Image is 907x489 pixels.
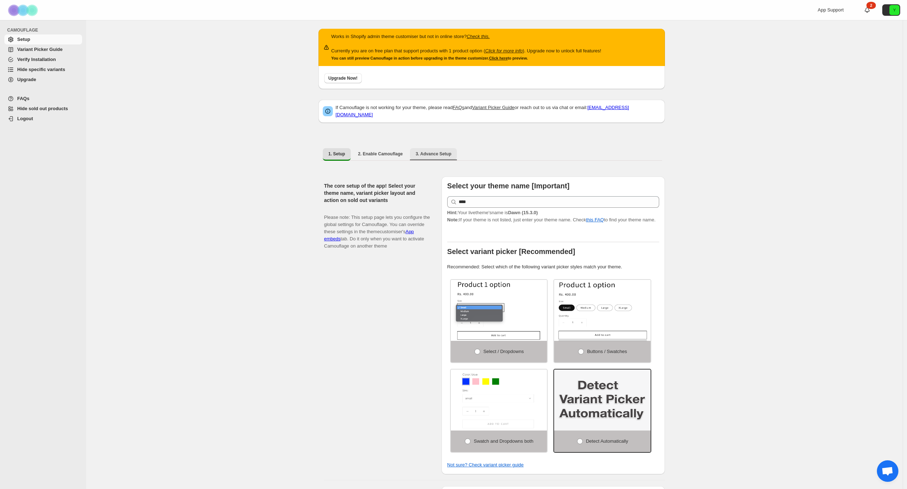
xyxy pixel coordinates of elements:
a: Click here [489,56,508,60]
a: Check this. [467,34,490,39]
text: Y [893,8,896,12]
img: Camouflage [6,0,42,20]
span: Setup [17,37,30,42]
button: Upgrade Now! [324,73,362,83]
span: Your live theme's name is [447,210,538,215]
a: Verify Installation [4,55,82,65]
span: 3. Advance Setup [416,151,452,157]
span: Hide sold out products [17,106,68,111]
span: Verify Installation [17,57,56,62]
h2: The core setup of the app! Select your theme name, variant picker layout and action on sold out v... [324,182,430,204]
a: Click for more info [485,48,523,53]
p: Works in Shopify admin theme customiser but not in online store? [331,33,601,40]
a: Hide sold out products [4,104,82,114]
a: Not sure? Check variant picker guide [447,462,524,467]
p: If your theme is not listed, just enter your theme name. Check to find your theme name. [447,209,659,224]
a: Variant Picker Guide [4,44,82,55]
span: Logout [17,116,33,121]
a: Setup [4,34,82,44]
button: Avatar with initials Y [882,4,900,16]
a: Variant Picker Guide [472,105,514,110]
a: Open chat [877,460,898,482]
img: Buttons / Swatches [554,280,651,341]
strong: Dawn (15.3.0) [508,210,538,215]
span: Detect Automatically [586,438,628,444]
a: Hide specific variants [4,65,82,75]
img: Swatch and Dropdowns both [451,370,547,431]
strong: Hint: [447,210,458,215]
a: FAQs [4,94,82,104]
span: 1. Setup [329,151,345,157]
span: 2. Enable Camouflage [358,151,403,157]
img: Select / Dropdowns [451,280,547,341]
p: Currently you are on free plan that support products with 1 product option ( ). Upgrade now to un... [331,47,601,55]
span: Upgrade Now! [329,75,358,81]
div: 2 [866,2,876,9]
span: FAQs [17,96,29,101]
span: Select / Dropdowns [483,349,524,354]
a: FAQs [453,105,464,110]
strong: Note: [447,217,459,222]
a: this FAQ [586,217,604,222]
b: Select your theme name [Important] [447,182,570,190]
p: Recommended: Select which of the following variant picker styles match your theme. [447,263,659,271]
span: Swatch and Dropdowns both [474,438,533,444]
span: Hide specific variants [17,67,65,72]
a: 2 [864,6,871,14]
a: Upgrade [4,75,82,85]
b: Select variant picker [Recommended] [447,248,575,255]
img: Detect Automatically [554,370,651,431]
small: You can still preview Camouflage in action before upgrading in the theme customizer. to preview. [331,56,528,60]
p: If Camouflage is not working for your theme, please read and or reach out to us via chat or email: [336,104,661,118]
span: App Support [818,7,844,13]
a: Logout [4,114,82,124]
span: Buttons / Swatches [587,349,627,354]
span: Upgrade [17,77,36,82]
span: Avatar with initials Y [889,5,899,15]
span: CAMOUFLAGE [7,27,82,33]
span: Variant Picker Guide [17,47,62,52]
p: Please note: This setup page lets you configure the global settings for Camouflage. You can overr... [324,207,430,250]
